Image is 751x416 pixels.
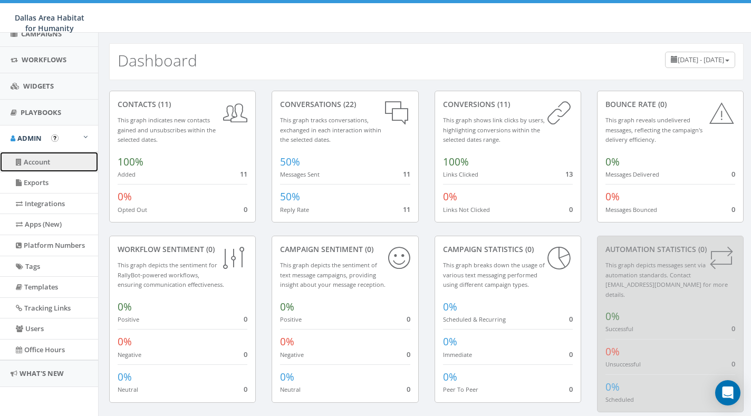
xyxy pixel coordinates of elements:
span: 0% [443,190,457,204]
span: 0% [443,300,457,314]
small: Negative [118,351,141,359]
div: contacts [118,99,247,110]
span: (11) [156,99,171,109]
span: (22) [341,99,356,109]
h2: Dashboard [118,52,197,69]
span: 0 [731,169,735,179]
small: Messages Sent [280,170,320,178]
span: 0 [244,205,247,214]
span: Playbooks [21,108,61,117]
span: (0) [204,244,215,254]
div: Open Intercom Messenger [715,380,740,405]
span: Admin [17,133,42,143]
div: Workflow Sentiment [118,244,247,255]
small: This graph tracks conversations, exchanged in each interaction within the selected dates. [280,116,381,143]
span: What's New [20,369,64,378]
span: 0 [731,359,735,369]
span: 0% [605,309,620,323]
small: Scheduled & Recurring [443,315,506,323]
div: Bounce Rate [605,99,735,110]
small: Unsuccessful [605,360,641,368]
span: 0% [605,155,620,169]
span: 0 [244,384,247,394]
span: 0 [569,314,573,324]
span: 0% [605,380,620,394]
small: Messages Bounced [605,206,657,214]
span: 0% [118,300,132,314]
small: Positive [118,315,139,323]
small: This graph shows link clicks by users, highlighting conversions within the selected dates range. [443,116,545,143]
span: (0) [523,244,534,254]
span: 0 [244,350,247,359]
span: 100% [118,155,143,169]
small: Successful [605,325,633,333]
span: 0 [407,384,410,394]
small: Links Clicked [443,170,478,178]
small: Reply Rate [280,206,309,214]
span: (0) [656,99,667,109]
span: 0 [569,205,573,214]
span: 13 [565,169,573,179]
small: This graph depicts messages sent via automation standards. Contact [EMAIL_ADDRESS][DOMAIN_NAME] f... [605,261,728,298]
span: 0% [443,335,457,349]
small: Scheduled [605,395,634,403]
small: This graph reveals undelivered messages, reflecting the campaign's delivery efficiency. [605,116,702,143]
span: 0% [605,190,620,204]
span: 0% [605,345,620,359]
span: 0% [118,370,132,384]
span: 0% [280,300,294,314]
span: 0 [731,205,735,214]
div: Campaign Sentiment [280,244,410,255]
small: This graph depicts the sentiment for RallyBot-powered workflows, ensuring communication effective... [118,261,224,288]
span: 50% [280,155,300,169]
div: Campaign Statistics [443,244,573,255]
span: 0% [118,190,132,204]
small: Links Not Clicked [443,206,490,214]
span: 0 [569,350,573,359]
span: 0 [731,324,735,333]
span: Campaigns [21,29,62,38]
small: Added [118,170,136,178]
span: [DATE] - [DATE] [678,55,724,64]
div: conversations [280,99,410,110]
span: Workflows [22,55,66,64]
span: 0% [280,370,294,384]
span: 11 [403,205,410,214]
span: 50% [280,190,300,204]
small: Negative [280,351,304,359]
span: (11) [495,99,510,109]
span: 0% [118,335,132,349]
span: Dallas Area Habitat for Humanity [15,13,84,33]
span: (0) [363,244,373,254]
span: Widgets [23,81,54,91]
span: 0 [244,314,247,324]
small: This graph depicts the sentiment of text message campaigns, providing insight about your message ... [280,261,386,288]
span: 0 [407,314,410,324]
span: 100% [443,155,469,169]
small: This graph breaks down the usage of various text messaging performed using different campaign types. [443,261,545,288]
span: 11 [240,169,247,179]
small: Peer To Peer [443,385,478,393]
small: This graph indicates new contacts gained and unsubscribes within the selected dates. [118,116,216,143]
span: (0) [696,244,707,254]
small: Neutral [280,385,301,393]
span: 11 [403,169,410,179]
small: Neutral [118,385,138,393]
div: conversions [443,99,573,110]
span: 0% [443,370,457,384]
div: Automation Statistics [605,244,735,255]
span: 0 [407,350,410,359]
span: 0 [569,384,573,394]
small: Positive [280,315,302,323]
small: Opted Out [118,206,147,214]
small: Messages Delivered [605,170,659,178]
button: Open In-App Guide [51,134,59,142]
span: 0% [280,335,294,349]
small: Immediate [443,351,472,359]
